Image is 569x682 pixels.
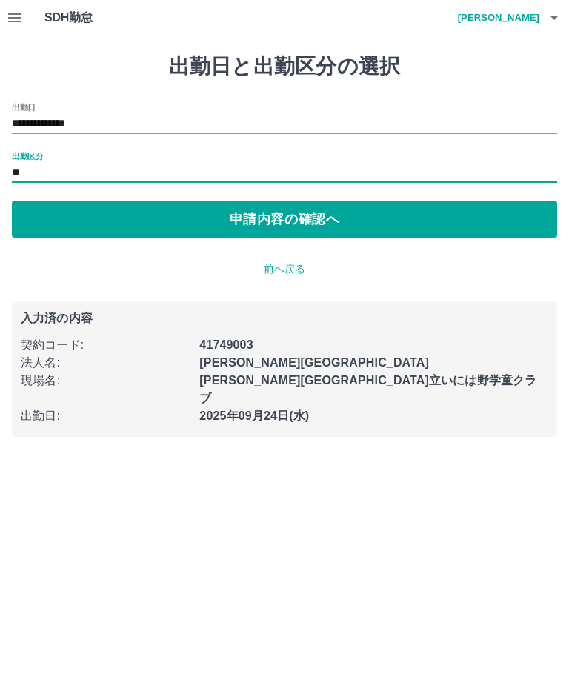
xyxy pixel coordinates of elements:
b: [PERSON_NAME][GEOGRAPHIC_DATA] [199,356,429,369]
p: 出勤日 : [21,407,190,425]
label: 出勤区分 [12,150,43,161]
b: 2025年09月24日(水) [199,409,309,422]
button: 申請内容の確認へ [12,201,557,238]
p: 現場名 : [21,372,190,390]
label: 出勤日 [12,101,36,113]
p: 契約コード : [21,336,190,354]
p: 前へ戻る [12,261,557,277]
b: 41749003 [199,338,253,351]
p: 法人名 : [21,354,190,372]
p: 入力済の内容 [21,312,548,324]
h1: 出勤日と出勤区分の選択 [12,54,557,79]
b: [PERSON_NAME][GEOGRAPHIC_DATA]立いには野学童クラブ [199,374,536,404]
